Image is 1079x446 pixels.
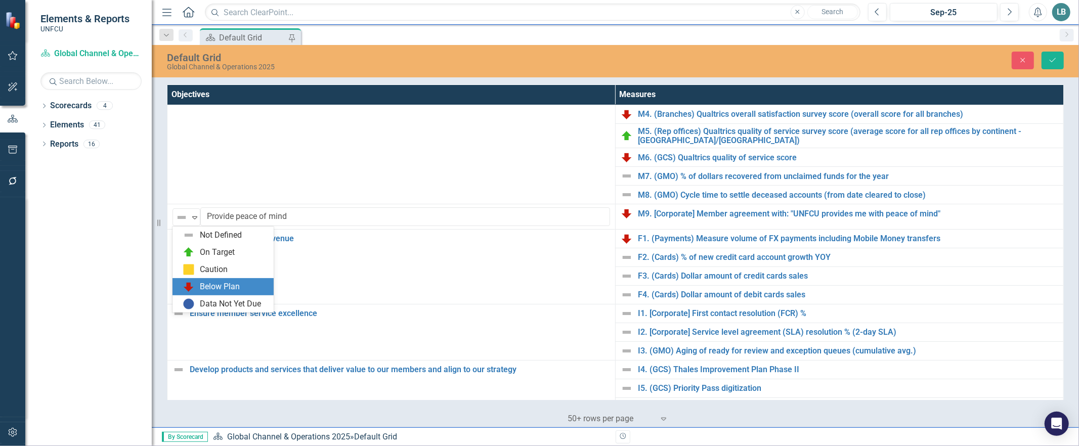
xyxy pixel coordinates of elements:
a: F3. (Cards) Dollar amount of credit cards sales [638,272,1058,281]
span: By Scorecard [162,432,208,442]
a: F4. (Cards) Dollar amount of debit cards sales [638,290,1058,299]
input: Name [200,207,610,226]
img: Caution [183,263,195,276]
img: Not Defined [621,251,633,263]
small: UNFCU [40,25,130,33]
a: Global Channel & Operations 2025 [227,432,350,441]
div: Sep-25 [893,7,994,19]
span: Search [822,8,843,16]
img: Not Defined [621,170,633,182]
a: M5. (Rep offices) Qualtrics quality of service survey score (average score for all rep offices by... [638,127,1058,145]
img: Below Plan [621,108,633,120]
div: Global Channel & Operations 2025 [167,63,672,71]
img: Not Defined [176,211,188,224]
span: Elements & Reports [40,13,130,25]
input: Search Below... [40,72,142,90]
a: M9. [Corporate] Member agreement with: "UNFCU provides me with peace of mind" [638,209,1058,218]
div: 41 [89,121,105,129]
a: F1. (Payments) Measure volume of FX payments including Mobile Money transfers [638,234,1058,243]
div: Not Defined [200,230,242,241]
a: Elements [50,119,84,131]
img: Not Defined [621,270,633,282]
button: Search [807,5,858,19]
a: M7. (GMO) % of dollars recovered from unclaimed funds for the year [638,172,1058,181]
a: Develop products and services that deliver value to our members and align to our strategy [190,365,610,374]
img: On Target [621,130,633,142]
a: I2. [Corporate] Service level agreement (SLA) resolution % (2-day SLA) [638,328,1058,337]
img: Not Defined [183,229,195,241]
div: Open Intercom Messenger [1045,412,1069,436]
a: I3. (GMO) Aging of ready for review and exception queues (cumulative avg.) [638,346,1058,355]
img: Not Defined [172,364,185,376]
div: Caution [200,264,228,276]
img: Below Plan [621,207,633,219]
div: » [213,431,608,443]
a: I5. (GCS) Priority Pass digitization [638,384,1058,393]
img: Below Plan [621,151,633,163]
div: Data Not Yet Due [200,298,261,310]
input: Search ClearPoint... [205,4,860,21]
img: Not Defined [621,289,633,301]
button: LB [1052,3,1070,21]
a: M4. (Branches) Qualtrics overall satisfaction survey score (overall score for all branches) [638,110,1058,119]
a: I1. [Corporate] First contact resolution (FCR) % [638,309,1058,318]
img: Not Defined [172,307,185,320]
div: Below Plan [200,281,240,293]
a: Ensure member service excellence [190,309,610,318]
a: Global Channel & Operations 2025 [40,48,142,60]
div: On Target [200,247,235,258]
img: ClearPoint Strategy [5,11,23,29]
img: Not Defined [621,382,633,394]
img: Below Plan [621,233,633,245]
img: Not Defined [621,307,633,320]
a: Diversify sources of revenue [190,234,610,243]
img: Not Defined [621,364,633,376]
a: F2. (Cards) % of new credit card account growth YOY [638,253,1058,262]
a: M8. (GMO) Cycle time to settle deceased accounts (from date cleared to close) [638,191,1058,200]
div: Default Grid [354,432,397,441]
a: Scorecards [50,100,92,112]
a: M6. (GCS) Qualtrics quality of service score [638,153,1058,162]
a: Reports [50,139,78,150]
img: On Target [183,246,195,258]
div: 16 [83,140,100,148]
img: Data Not Yet Due [183,298,195,310]
img: Not Defined [621,345,633,357]
button: Sep-25 [890,3,998,21]
img: Not Defined [621,189,633,201]
a: I4. (GCS) Thales Improvement Plan Phase II [638,365,1058,374]
div: 4 [97,102,113,110]
img: Not Defined [621,326,633,338]
img: Below Plan [183,281,195,293]
div: Default Grid [167,52,672,63]
div: Default Grid [219,31,286,44]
